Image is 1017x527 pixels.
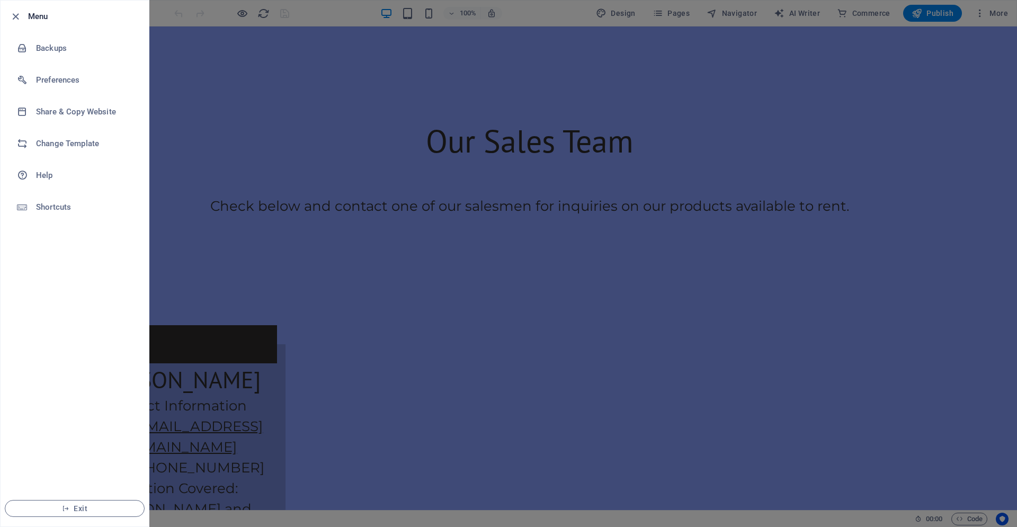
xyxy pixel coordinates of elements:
h6: Help [36,169,134,182]
button: Exit [5,500,145,517]
h6: Shortcuts [36,201,134,213]
h6: Change Template [36,137,134,150]
a: Help [1,159,149,191]
h6: Preferences [36,74,134,86]
h6: Backups [36,42,134,55]
h6: Menu [28,10,140,23]
span: Exit [14,504,136,513]
h6: Share & Copy Website [36,105,134,118]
